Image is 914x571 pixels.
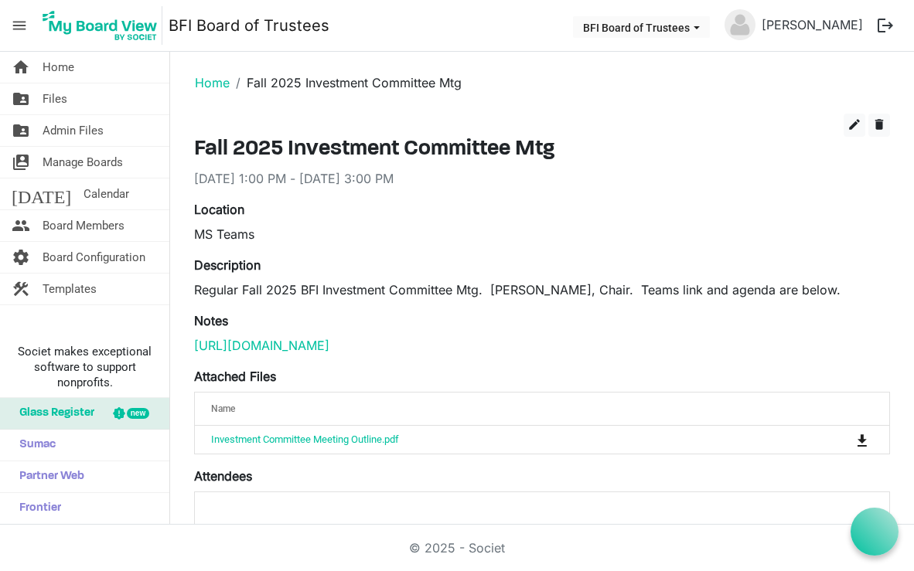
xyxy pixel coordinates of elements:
button: delete [868,114,890,137]
span: Partner Web [12,461,84,492]
span: [DATE] [12,178,71,209]
span: menu [5,11,34,40]
td: Investment Committee Meeting Outline.pdf is template cell column header Name [195,426,793,454]
a: Home [195,75,230,90]
button: Download [851,429,873,450]
a: My Board View Logo [38,6,169,45]
span: switch_account [12,147,30,178]
a: Investment Committee Meeting Outline.pdf [211,433,399,445]
span: folder_shared [12,83,30,114]
div: new [127,408,149,419]
span: settings [12,242,30,273]
div: MS Teams [194,225,890,243]
span: Manage Boards [43,147,123,178]
span: people [12,210,30,241]
span: edit [847,117,861,131]
span: Frontier [12,493,61,524]
span: Board Members [43,210,124,241]
td: is Command column column header [793,426,889,454]
p: Regular Fall 2025 BFI Investment Committee Mtg. [PERSON_NAME], Chair. Teams link and agenda are b... [194,280,890,299]
span: delete [872,117,886,131]
span: Societ makes exceptional software to support nonprofits. [7,344,162,390]
span: Admin Files [43,115,104,146]
span: Name [211,403,235,414]
label: Attendees [194,467,252,485]
span: construction [12,274,30,304]
li: Fall 2025 Investment Committee Mtg [230,73,462,92]
label: Location [194,200,244,219]
span: folder_shared [12,115,30,146]
button: logout [869,9,902,42]
span: Home [43,52,74,83]
button: BFI Board of Trustees dropdownbutton [573,16,710,38]
span: home [12,52,30,83]
span: Templates [43,274,97,304]
label: Notes [194,311,228,330]
button: edit [844,114,865,137]
h3: Fall 2025 Investment Committee Mtg [194,137,890,163]
a: [URL][DOMAIN_NAME] [194,338,329,353]
img: My Board View Logo [38,6,162,45]
div: [DATE] 1:00 PM - [DATE] 3:00 PM [194,169,890,188]
span: Sumac [12,430,56,461]
span: Glass Register [12,398,94,429]
a: BFI Board of Trustees [169,10,329,41]
a: © 2025 - Societ [409,540,505,556]
span: Board Configuration [43,242,145,273]
label: Attached Files [194,367,276,386]
img: no-profile-picture.svg [725,9,755,40]
span: Calendar [84,178,129,209]
a: [PERSON_NAME] [755,9,869,40]
label: Description [194,256,261,274]
span: Files [43,83,67,114]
